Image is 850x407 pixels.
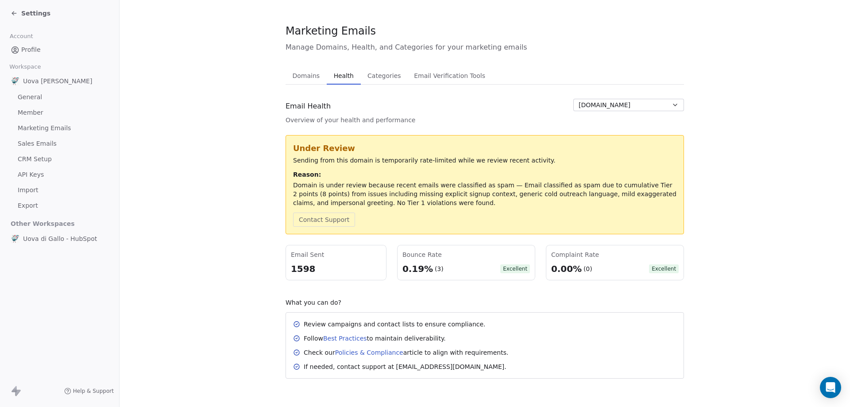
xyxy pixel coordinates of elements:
div: Under Review [293,143,676,154]
div: Follow to maintain deliverability. [304,334,446,343]
div: Review campaigns and contact lists to ensure compliance. [304,320,486,329]
div: What you can do? [286,298,684,307]
div: Bounce Rate [402,250,530,259]
div: 1598 [291,263,381,275]
span: Settings [21,9,50,18]
a: General [7,90,112,105]
span: Member [18,108,43,117]
span: Sales Emails [18,139,57,148]
div: Domain is under review because recent emails were classified as spam — Email classified as spam d... [293,181,676,207]
span: Email Health [286,101,331,112]
div: If needed, contact support at [EMAIL_ADDRESS][DOMAIN_NAME]. [304,362,506,371]
span: Export [18,201,38,210]
div: Check our article to align with requirements. [304,348,508,357]
a: Settings [11,9,50,18]
span: Workspace [6,60,45,74]
span: Excellent [500,264,530,273]
span: Import [18,186,38,195]
a: Member [7,105,112,120]
div: Reason: [293,170,676,179]
a: Policies & Compliance [335,349,403,356]
span: CRM Setup [18,155,52,164]
span: Health [330,70,357,82]
span: Profile [21,45,41,54]
span: Marketing Emails [286,24,376,38]
div: (3) [434,264,443,273]
div: 0.00% [551,263,582,275]
a: CRM Setup [7,152,112,167]
a: Help & Support [64,388,114,395]
span: Manage Domains, Health, and Categories for your marketing emails [286,42,684,53]
a: Import [7,183,112,198]
img: 4.jpg [11,77,19,85]
span: Excellent [649,264,679,273]
a: Profile [7,43,112,57]
span: Domains [289,70,324,82]
span: General [18,93,42,102]
a: Best Practices [323,335,367,342]
span: Help & Support [73,388,114,395]
span: Uova di Gallo - HubSpot [23,234,97,243]
span: Categories [364,70,404,82]
div: 0.19% [402,263,433,275]
div: Open Intercom Messenger [820,377,841,398]
div: Complaint Rate [551,250,679,259]
button: Contact Support [293,213,355,227]
span: Account [6,30,37,43]
span: Marketing Emails [18,124,71,133]
div: Email Sent [291,250,381,259]
a: API Keys [7,167,112,182]
span: Other Workspaces [7,217,78,231]
img: 4.jpg [11,234,19,243]
div: Sending from this domain is temporarily rate-limited while we review recent activity. [293,156,676,165]
span: Email Verification Tools [410,70,489,82]
div: (0) [583,264,592,273]
span: [DOMAIN_NAME] [579,101,630,110]
span: Uova [PERSON_NAME] [23,77,92,85]
a: Export [7,198,112,213]
a: Marketing Emails [7,121,112,136]
a: Sales Emails [7,136,112,151]
span: API Keys [18,170,44,179]
span: Overview of your health and performance [286,116,415,124]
